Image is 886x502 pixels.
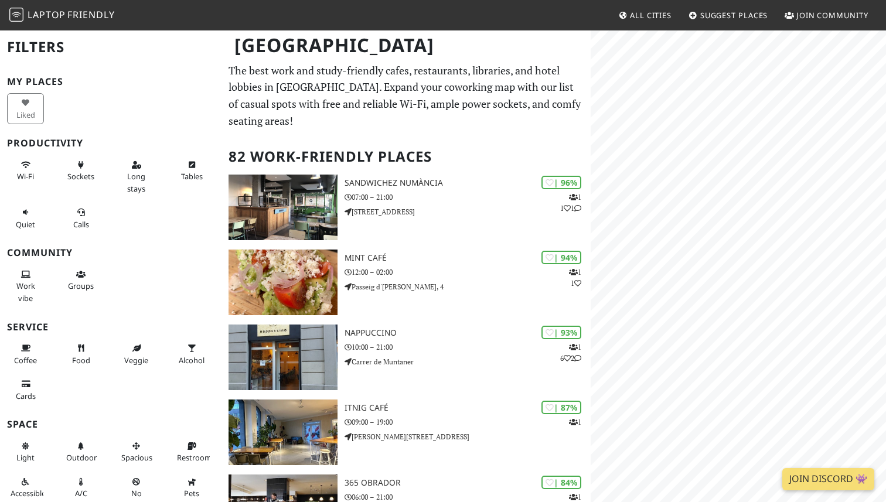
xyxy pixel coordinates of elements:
div: | 87% [541,401,581,414]
a: Join Community [780,5,873,26]
a: Nappuccino | 93% 162 Nappuccino 10:00 – 21:00 Carrer de Muntaner [221,325,591,390]
p: [STREET_ADDRESS] [345,206,591,217]
span: Stable Wi-Fi [17,171,34,182]
h3: Nappuccino [345,328,591,338]
span: Suggest Places [700,10,768,21]
span: Power sockets [67,171,94,182]
button: Calls [63,203,100,234]
button: Light [7,436,44,467]
img: LaptopFriendly [9,8,23,22]
span: Work-friendly tables [181,171,203,182]
span: Quiet [16,219,35,230]
span: Long stays [127,171,145,193]
a: SandwiChez Numància | 96% 111 SandwiChez Numància 07:00 – 21:00 [STREET_ADDRESS] [221,175,591,240]
span: Accessible [11,488,46,498]
button: Veggie [118,339,155,370]
span: Friendly [67,8,114,21]
div: | 84% [541,476,581,489]
span: Join Community [796,10,868,21]
p: 1 1 [569,267,581,289]
h3: Community [7,247,214,258]
span: Food [72,355,90,366]
p: 1 [569,416,581,428]
p: 07:00 – 21:00 [345,192,591,203]
a: Itnig Café | 87% 1 Itnig Café 09:00 – 19:00 [PERSON_NAME][STREET_ADDRESS] [221,399,591,465]
p: Carrer de Muntaner [345,356,591,367]
div: | 94% [541,251,581,264]
span: Restroom [177,452,212,463]
a: Join Discord 👾 [782,468,874,490]
span: Veggie [124,355,148,366]
div: | 96% [541,176,581,189]
span: Coffee [14,355,37,366]
img: SandwiChez Numància [229,175,338,240]
span: Air conditioned [75,488,87,498]
button: Sockets [63,155,100,186]
p: 1 1 1 [560,192,581,214]
h3: SandwiChez Numància [345,178,591,188]
a: Suggest Places [684,5,773,26]
p: [PERSON_NAME][STREET_ADDRESS] [345,431,591,442]
button: Tables [173,155,210,186]
h2: 82 Work-Friendly Places [229,139,584,175]
button: Quiet [7,203,44,234]
h3: Productivity [7,138,214,149]
img: Nappuccino [229,325,338,390]
h3: Service [7,322,214,333]
a: Mint Café | 94% 11 Mint Café 12:00 – 02:00 Passeig d'[PERSON_NAME], 4 [221,250,591,315]
span: All Cities [630,10,672,21]
button: Work vibe [7,265,44,308]
h3: Space [7,419,214,430]
button: Wi-Fi [7,155,44,186]
span: Pet friendly [184,488,199,498]
p: 1 6 2 [560,342,581,364]
span: Laptop [28,8,66,21]
h2: Filters [7,29,214,65]
h3: Itnig Café [345,403,591,413]
span: Video/audio calls [73,219,89,230]
button: Alcohol [173,339,210,370]
p: 09:00 – 19:00 [345,416,591,428]
span: Natural light [16,452,35,463]
p: 10:00 – 21:00 [345,342,591,353]
h3: My Places [7,76,214,87]
p: The best work and study-friendly cafes, restaurants, libraries, and hotel lobbies in [GEOGRAPHIC_... [229,62,584,129]
span: People working [16,281,35,303]
div: | 93% [541,326,581,339]
button: Long stays [118,155,155,198]
span: Spacious [121,452,152,463]
button: Spacious [118,436,155,467]
span: Outdoor area [66,452,97,463]
span: Group tables [68,281,94,291]
button: Food [63,339,100,370]
h3: Mint Café [345,253,591,263]
h3: 365 Obrador [345,478,591,488]
button: Coffee [7,339,44,370]
a: LaptopFriendly LaptopFriendly [9,5,115,26]
img: Mint Café [229,250,338,315]
button: Cards [7,374,44,405]
button: Groups [63,265,100,296]
button: Outdoor [63,436,100,467]
img: Itnig Café [229,399,338,465]
p: Passeig d'[PERSON_NAME], 4 [345,281,591,292]
p: 12:00 – 02:00 [345,267,591,278]
span: Alcohol [179,355,205,366]
button: Restroom [173,436,210,467]
span: Credit cards [16,391,36,401]
a: All Cities [614,5,676,26]
h1: [GEOGRAPHIC_DATA] [225,29,588,62]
